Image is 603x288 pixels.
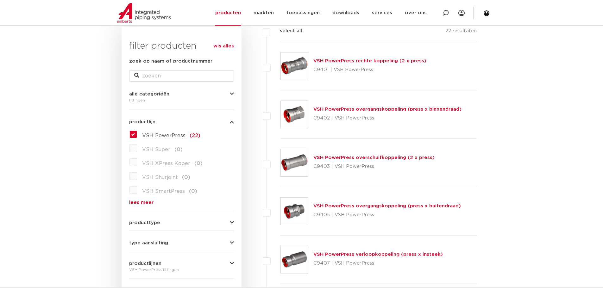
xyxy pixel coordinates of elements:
[142,161,190,166] span: VSH XPress Koper
[190,133,200,138] span: (22)
[313,107,462,112] a: VSH PowerPress overgangskoppeling (press x binnendraad)
[129,261,161,266] span: productlijnen
[281,101,308,128] img: Thumbnail for VSH PowerPress overgangskoppeling (press x binnendraad)
[281,198,308,225] img: Thumbnail for VSH PowerPress overgangskoppeling (press x buitendraad)
[129,119,155,124] span: productlijn
[313,204,461,208] a: VSH PowerPress overgangskoppeling (press x buitendraad)
[313,113,462,123] p: C9402 | VSH PowerPress
[313,65,426,75] p: C9401 | VSH PowerPress
[313,155,435,160] a: VSH PowerPress overschuifkoppeling (2 x press)
[142,175,178,180] span: VSH Shurjoint
[313,58,426,63] a: VSH PowerPress rechte koppeling (2 x press)
[129,200,234,205] a: lees meer
[189,189,197,194] span: (0)
[129,266,234,273] div: VSH PowerPress fittingen
[313,162,435,172] p: C9403 | VSH PowerPress
[445,27,477,37] p: 22 resultaten
[270,27,302,35] label: select all
[194,161,203,166] span: (0)
[142,133,185,138] span: VSH PowerPress
[182,175,190,180] span: (0)
[142,189,185,194] span: VSH SmartPress
[313,210,461,220] p: C9405 | VSH PowerPress
[129,261,234,266] button: productlijnen
[129,119,234,124] button: productlijn
[129,241,168,245] span: type aansluiting
[281,149,308,176] img: Thumbnail for VSH PowerPress overschuifkoppeling (2 x press)
[129,96,234,104] div: fittingen
[313,258,443,268] p: C9407 | VSH PowerPress
[281,52,308,80] img: Thumbnail for VSH PowerPress rechte koppeling (2 x press)
[129,92,169,96] span: alle categorieën
[129,70,234,82] input: zoeken
[142,147,170,152] span: VSH Super
[174,147,183,152] span: (0)
[129,220,160,225] span: producttype
[129,241,234,245] button: type aansluiting
[129,220,234,225] button: producttype
[213,42,234,50] a: wis alles
[129,92,234,96] button: alle categorieën
[129,58,212,65] label: zoek op naam of productnummer
[129,40,234,52] h3: filter producten
[281,246,308,273] img: Thumbnail for VSH PowerPress verloopkoppeling (press x insteek)
[313,252,443,257] a: VSH PowerPress verloopkoppeling (press x insteek)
